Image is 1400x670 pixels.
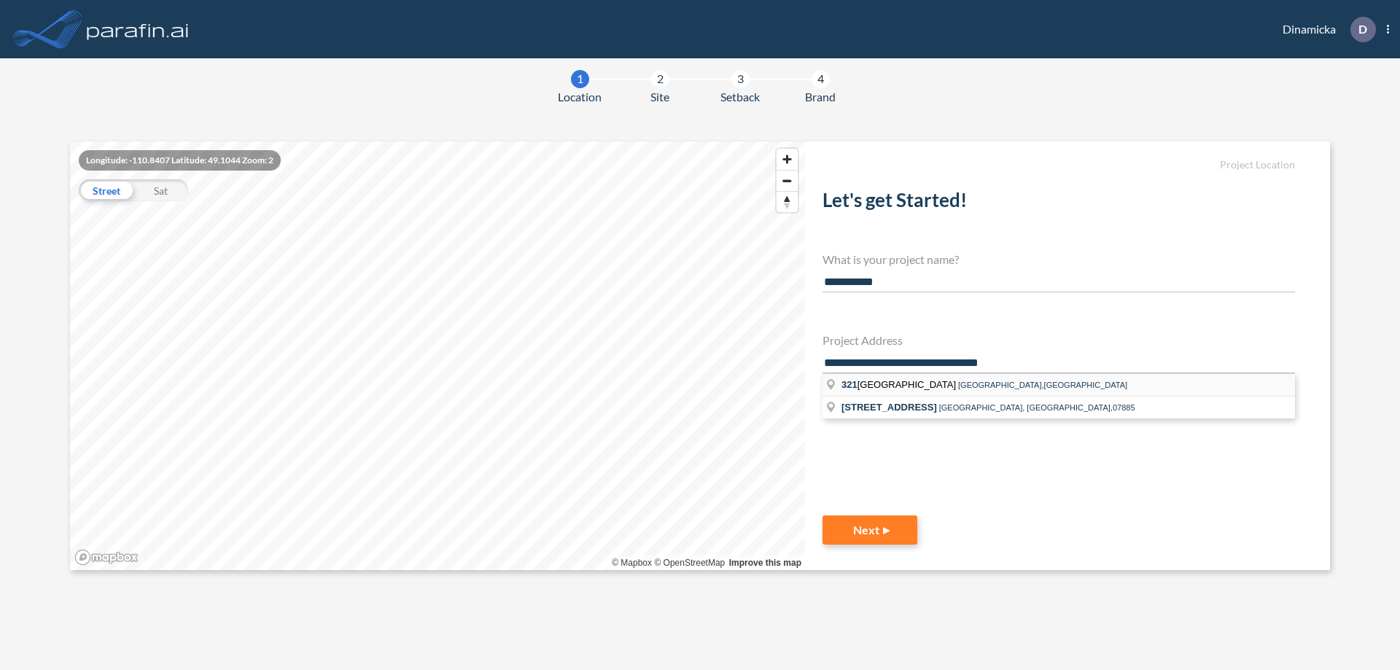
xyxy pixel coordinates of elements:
canvas: Map [70,141,805,570]
h2: Let's get Started! [822,189,1295,217]
h4: Project Address [822,333,1295,347]
button: Zoom out [777,170,798,191]
h4: What is your project name? [822,252,1295,266]
button: Zoom in [777,149,798,170]
h5: Project Location [822,159,1295,171]
p: D [1358,23,1367,36]
div: Dinamicka [1261,17,1389,42]
a: OpenStreetMap [654,558,725,568]
a: Mapbox homepage [74,549,139,566]
div: 4 [812,70,830,88]
div: 3 [731,70,750,88]
div: Longitude: -110.8407 Latitude: 49.1044 Zoom: 2 [79,150,281,171]
div: Sat [133,179,188,201]
span: [GEOGRAPHIC_DATA], [GEOGRAPHIC_DATA],07885 [939,403,1135,412]
span: 321 [841,379,857,390]
a: Improve this map [729,558,801,568]
span: [GEOGRAPHIC_DATA] [841,379,958,390]
span: Setback [720,88,760,106]
span: Location [558,88,602,106]
img: logo [84,15,192,44]
span: [GEOGRAPHIC_DATA],[GEOGRAPHIC_DATA] [958,381,1127,389]
button: Next [822,515,917,545]
div: 1 [571,70,589,88]
div: 2 [651,70,669,88]
span: Brand [805,88,836,106]
span: [STREET_ADDRESS] [841,402,937,413]
span: Site [650,88,669,106]
span: Reset bearing to north [777,192,798,212]
button: Reset bearing to north [777,191,798,212]
a: Mapbox [612,558,652,568]
div: Street [79,179,133,201]
span: Zoom out [777,171,798,191]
